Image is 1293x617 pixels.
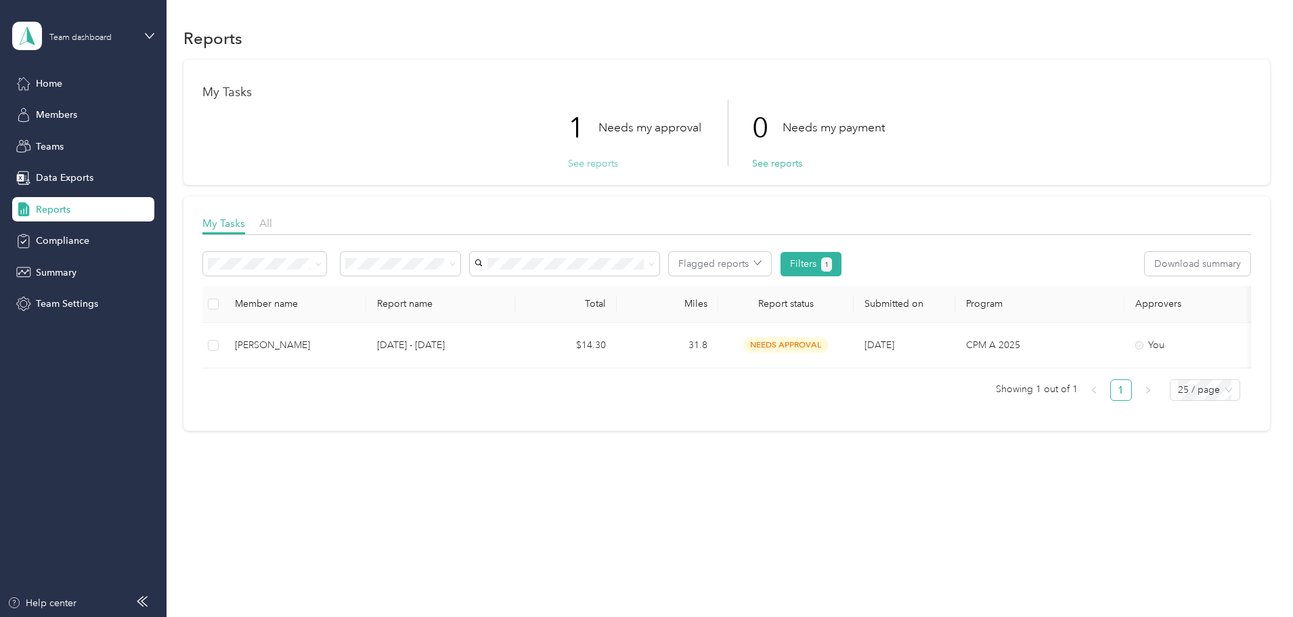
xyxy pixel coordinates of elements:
div: [PERSON_NAME] [235,338,355,353]
div: Page Size [1170,379,1240,401]
span: needs approval [743,337,829,353]
span: Team Settings [36,297,98,311]
span: Data Exports [36,171,93,185]
button: 1 [821,257,833,272]
li: 1 [1110,379,1132,401]
button: Help center [7,596,76,610]
span: Members [36,108,77,122]
div: You [1135,338,1249,353]
p: 1 [568,100,598,156]
span: All [259,217,272,230]
p: [DATE] - [DATE] [377,338,504,353]
th: Report name [366,286,515,323]
div: Total [526,298,606,310]
h1: My Tasks [202,85,1251,100]
td: CPM A 2025 [955,323,1124,368]
button: Flagged reports [669,252,771,276]
p: Needs my payment [783,119,885,136]
li: Previous Page [1083,379,1105,401]
button: Download summary [1145,252,1250,276]
span: Teams [36,140,64,154]
button: left [1083,379,1105,401]
span: Compliance [36,234,89,248]
p: Needs my approval [598,119,701,136]
a: 1 [1111,380,1131,400]
div: Member name [235,298,355,310]
th: Program [955,286,1124,323]
span: Reports [36,203,70,217]
div: Miles [628,298,707,310]
th: Approvers [1124,286,1260,323]
span: Home [36,77,62,91]
span: [DATE] [864,339,894,351]
span: 1 [825,259,829,271]
th: Member name [224,286,366,323]
span: left [1090,386,1098,394]
iframe: Everlance-gr Chat Button Frame [1217,541,1293,617]
p: CPM A 2025 [966,338,1114,353]
li: Next Page [1137,379,1159,401]
button: right [1137,379,1159,401]
h1: Reports [183,31,242,45]
td: $14.30 [515,323,617,368]
th: Submitted on [854,286,955,323]
td: 31.8 [617,323,718,368]
span: right [1144,386,1152,394]
button: See reports [568,156,618,171]
span: Report status [729,298,843,310]
button: Filters1 [781,252,842,276]
button: See reports [752,156,802,171]
span: 25 / page [1178,380,1232,400]
p: 0 [752,100,783,156]
span: My Tasks [202,217,245,230]
span: Summary [36,265,76,280]
div: Team dashboard [49,34,112,42]
span: Showing 1 out of 1 [996,379,1078,400]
